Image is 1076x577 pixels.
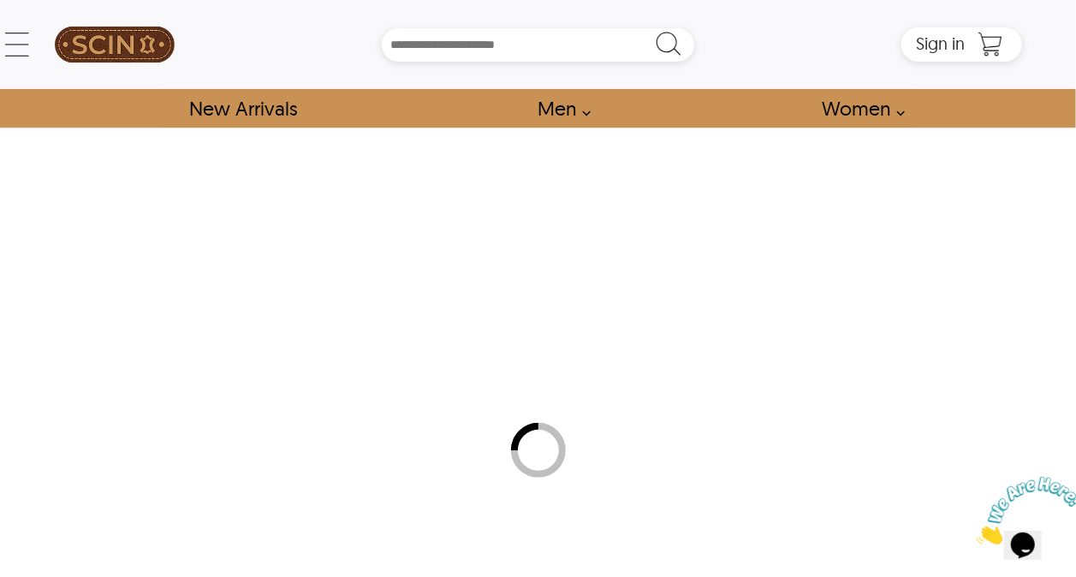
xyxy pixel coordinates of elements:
[55,9,175,80] img: SCIN
[54,9,175,80] a: SCIN
[518,89,600,128] a: shop men's leather jackets
[7,7,113,74] img: Chat attention grabber
[970,470,1076,551] iframe: chat widget
[170,89,317,128] a: Shop New Arrivals
[973,32,1008,57] a: Shopping Cart
[916,33,965,54] span: Sign in
[802,89,914,128] a: Shop Women Leather Jackets
[916,39,965,52] a: Sign in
